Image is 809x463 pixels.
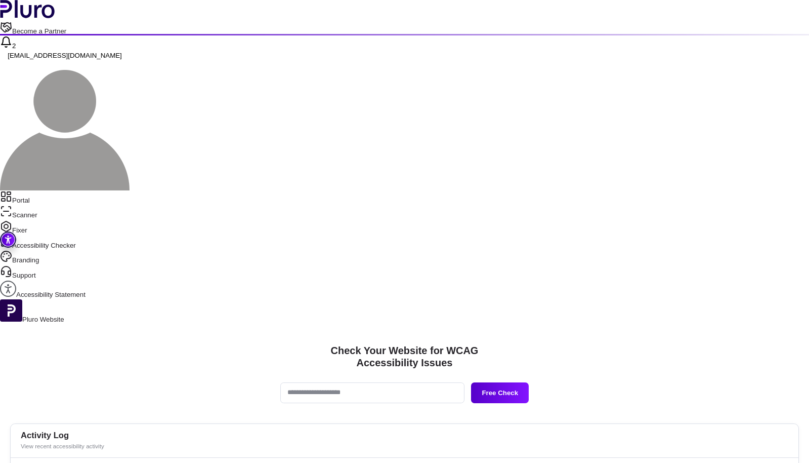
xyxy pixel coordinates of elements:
span: 2 [12,42,16,50]
form: Accessibility checker form [280,382,529,403]
span: [EMAIL_ADDRESS][DOMAIN_NAME] [8,52,122,59]
h1: Check Your Website for WCAG Accessibility Issues [280,345,529,369]
button: Free Check [471,382,529,403]
h2: Activity Log [21,431,788,441]
div: View recent accessibility activity [21,442,788,451]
